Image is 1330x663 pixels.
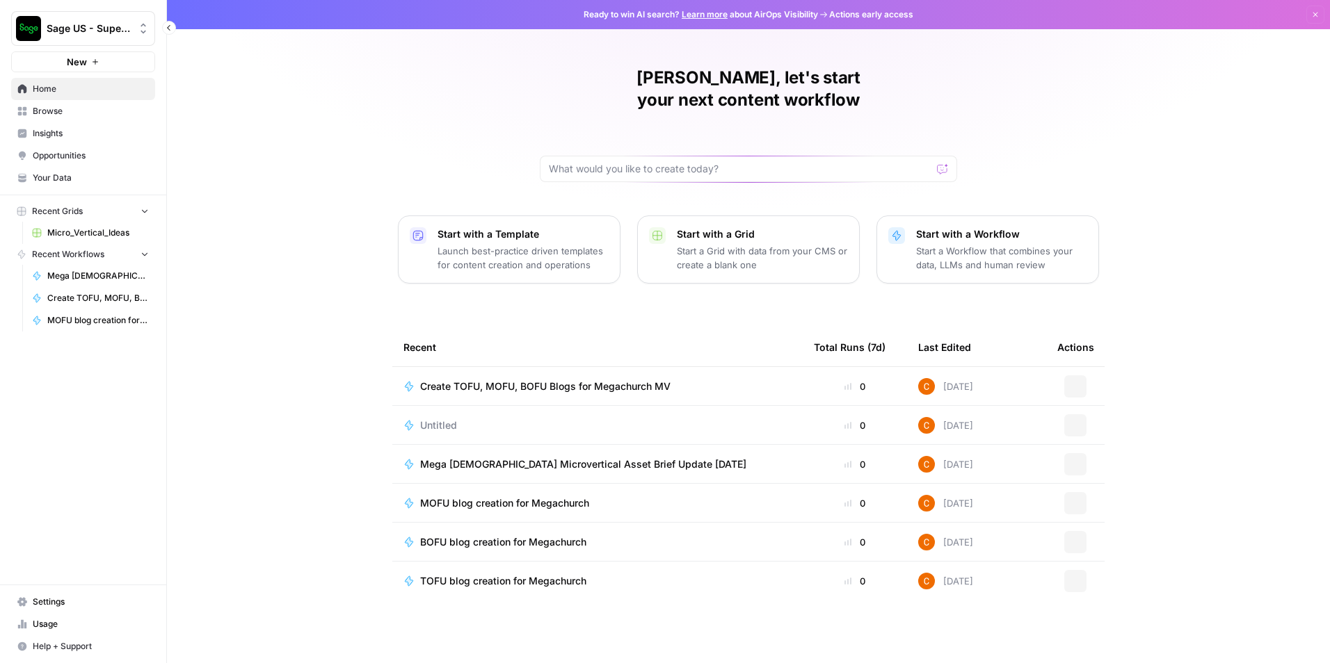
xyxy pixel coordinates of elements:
[814,457,896,471] div: 0
[26,309,155,331] a: MOFU blog creation for Megachurch
[32,248,104,261] span: Recent Workflows
[438,227,609,241] p: Start with a Template
[918,378,935,395] img: gg8xv5t4cmed2xsgt3wxby1drn94
[918,495,935,511] img: gg8xv5t4cmed2xsgt3wxby1drn94
[11,78,155,100] a: Home
[814,535,896,549] div: 0
[814,379,896,393] div: 0
[918,328,971,366] div: Last Edited
[814,328,886,366] div: Total Runs (7d)
[11,145,155,167] a: Opportunities
[918,417,935,434] img: gg8xv5t4cmed2xsgt3wxby1drn94
[438,244,609,272] p: Launch best-practice driven templates for content creation and operations
[11,591,155,613] a: Settings
[420,496,589,510] span: MOFU blog creation for Megachurch
[814,496,896,510] div: 0
[67,55,87,69] span: New
[11,11,155,46] button: Workspace: Sage US - Super Marketer
[47,227,149,239] span: Micro_Vertical_Ideas
[47,270,149,282] span: Mega [DEMOGRAPHIC_DATA] Microvertical Asset Brief Update [DATE]
[876,215,1099,284] button: Start with a WorkflowStart a Workflow that combines your data, LLMs and human review
[682,9,728,19] a: Learn more
[33,105,149,117] span: Browse
[420,418,457,432] span: Untitled
[16,16,41,41] img: Sage US - Super Marketer Logo
[540,67,957,111] h1: [PERSON_NAME], let's start your next content workflow
[11,51,155,72] button: New
[918,534,973,550] div: [DATE]
[829,8,913,21] span: Actions early access
[403,535,792,549] a: BOFU blog creation for Megachurch
[11,613,155,635] a: Usage
[403,418,792,432] a: Untitled
[11,201,155,222] button: Recent Grids
[403,496,792,510] a: MOFU blog creation for Megachurch
[916,227,1087,241] p: Start with a Workflow
[26,265,155,287] a: Mega [DEMOGRAPHIC_DATA] Microvertical Asset Brief Update [DATE]
[26,222,155,244] a: Micro_Vertical_Ideas
[814,574,896,588] div: 0
[11,167,155,189] a: Your Data
[403,574,792,588] a: TOFU blog creation for Megachurch
[549,162,931,176] input: What would you like to create today?
[47,314,149,327] span: MOFU blog creation for Megachurch
[32,205,83,218] span: Recent Grids
[918,495,973,511] div: [DATE]
[918,378,973,395] div: [DATE]
[33,640,149,653] span: Help + Support
[33,596,149,608] span: Settings
[677,244,848,272] p: Start a Grid with data from your CMS or create a blank one
[26,287,155,309] a: Create TOFU, MOFU, BOFU Blogs for Megachurch MV
[918,573,935,589] img: gg8xv5t4cmed2xsgt3wxby1drn94
[33,172,149,184] span: Your Data
[420,379,671,393] span: Create TOFU, MOFU, BOFU Blogs for Megachurch MV
[11,635,155,657] button: Help + Support
[403,328,792,366] div: Recent
[33,83,149,95] span: Home
[47,22,131,35] span: Sage US - Super Marketer
[33,149,149,162] span: Opportunities
[918,534,935,550] img: gg8xv5t4cmed2xsgt3wxby1drn94
[403,379,792,393] a: Create TOFU, MOFU, BOFU Blogs for Megachurch MV
[47,292,149,304] span: Create TOFU, MOFU, BOFU Blogs for Megachurch MV
[584,8,818,21] span: Ready to win AI search? about AirOps Visibility
[11,100,155,122] a: Browse
[398,215,620,284] button: Start with a TemplateLaunch best-practice driven templates for content creation and operations
[677,227,848,241] p: Start with a Grid
[918,573,973,589] div: [DATE]
[420,457,746,471] span: Mega [DEMOGRAPHIC_DATA] Microvertical Asset Brief Update [DATE]
[918,417,973,434] div: [DATE]
[918,456,973,473] div: [DATE]
[11,244,155,265] button: Recent Workflows
[916,244,1087,272] p: Start a Workflow that combines your data, LLMs and human review
[814,418,896,432] div: 0
[918,456,935,473] img: gg8xv5t4cmed2xsgt3wxby1drn94
[11,122,155,145] a: Insights
[420,574,586,588] span: TOFU blog creation for Megachurch
[420,535,586,549] span: BOFU blog creation for Megachurch
[637,215,860,284] button: Start with a GridStart a Grid with data from your CMS or create a blank one
[1057,328,1094,366] div: Actions
[33,618,149,630] span: Usage
[33,127,149,140] span: Insights
[403,457,792,471] a: Mega [DEMOGRAPHIC_DATA] Microvertical Asset Brief Update [DATE]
